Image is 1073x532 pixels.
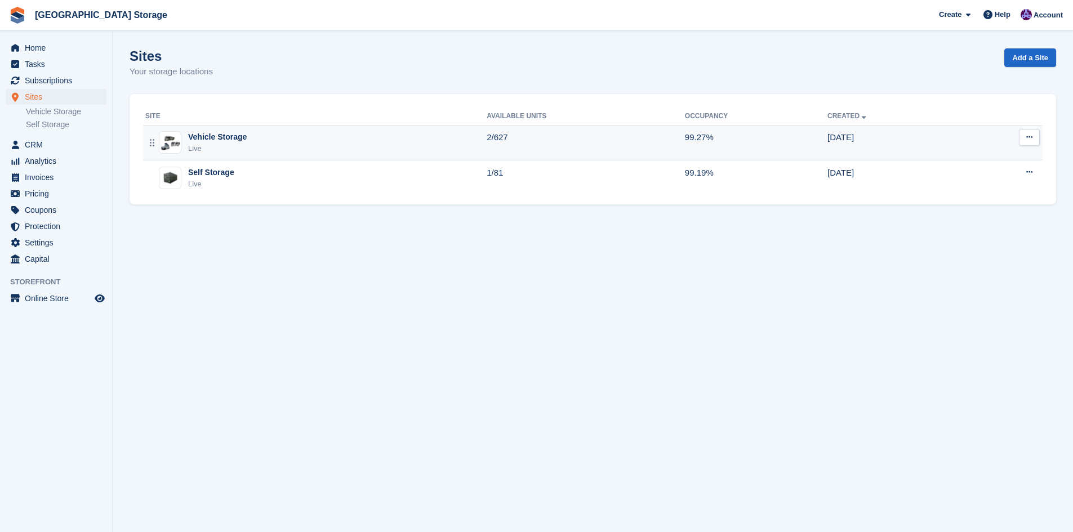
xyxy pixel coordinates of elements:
[6,290,106,306] a: menu
[487,160,685,195] td: 1/81
[130,65,213,78] p: Your storage locations
[995,9,1010,20] span: Help
[685,108,827,126] th: Occupancy
[6,89,106,105] a: menu
[25,89,92,105] span: Sites
[6,137,106,153] a: menu
[26,119,106,130] a: Self Storage
[10,276,112,288] span: Storefront
[1021,9,1032,20] img: Hollie Harvey
[159,134,181,151] img: Image of Vehicle Storage site
[25,40,92,56] span: Home
[6,186,106,202] a: menu
[939,9,961,20] span: Create
[827,125,964,160] td: [DATE]
[188,143,247,154] div: Live
[25,218,92,234] span: Protection
[25,73,92,88] span: Subscriptions
[25,202,92,218] span: Coupons
[1004,48,1056,67] a: Add a Site
[159,170,181,186] img: Image of Self Storage site
[188,167,234,178] div: Self Storage
[1034,10,1063,21] span: Account
[26,106,106,117] a: Vehicle Storage
[25,290,92,306] span: Online Store
[827,160,964,195] td: [DATE]
[25,235,92,251] span: Settings
[93,292,106,305] a: Preview store
[25,251,92,267] span: Capital
[25,137,92,153] span: CRM
[30,6,172,24] a: [GEOGRAPHIC_DATA] Storage
[6,153,106,169] a: menu
[6,251,106,267] a: menu
[827,112,869,120] a: Created
[143,108,487,126] th: Site
[25,169,92,185] span: Invoices
[130,48,213,64] h1: Sites
[25,153,92,169] span: Analytics
[25,186,92,202] span: Pricing
[685,125,827,160] td: 99.27%
[6,235,106,251] a: menu
[6,218,106,234] a: menu
[6,56,106,72] a: menu
[6,169,106,185] a: menu
[188,178,234,190] div: Live
[685,160,827,195] td: 99.19%
[6,202,106,218] a: menu
[487,125,685,160] td: 2/627
[6,73,106,88] a: menu
[188,131,247,143] div: Vehicle Storage
[9,7,26,24] img: stora-icon-8386f47178a22dfd0bd8f6a31ec36ba5ce8667c1dd55bd0f319d3a0aa187defe.svg
[487,108,685,126] th: Available Units
[25,56,92,72] span: Tasks
[6,40,106,56] a: menu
